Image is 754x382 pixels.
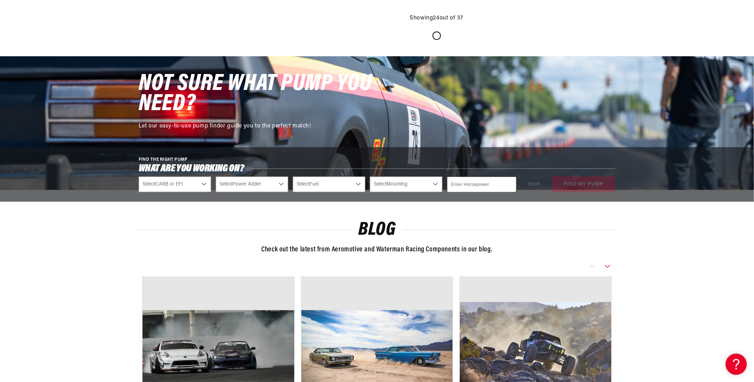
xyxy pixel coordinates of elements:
[293,177,365,192] select: Fuel
[139,222,615,238] h2: Blog
[600,262,615,271] button: Slide right
[139,158,188,162] span: FIND THE RIGHT PUMP
[370,177,442,192] select: Mounting
[584,262,600,271] button: Slide left
[447,177,516,192] input: Enter Horsepower
[410,14,464,23] p: Showing out of 37
[139,122,379,131] p: Let our easy-to-use pump finder guide you to the perfect match!
[139,164,244,173] span: What are you working on?
[139,72,372,116] span: NOT SURE WHAT PUMP YOU NEED?
[139,177,211,192] select: CARB or EFI
[139,244,615,255] p: Check out the latest from Aeromotive and Waterman Racing Components in our blog.
[433,15,440,21] span: 24
[216,177,288,192] select: Power Adder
